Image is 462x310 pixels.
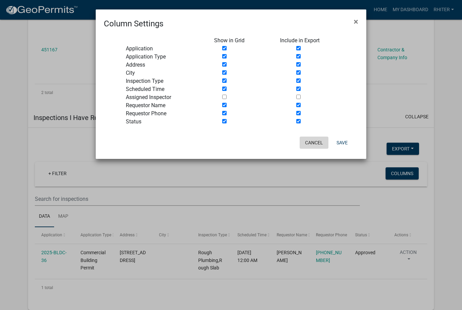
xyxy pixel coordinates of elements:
button: Save [331,137,353,149]
div: Assigned Inspector [121,93,209,101]
div: Scheduled Time [121,85,209,93]
div: Application [121,45,209,53]
div: Inspection Type [121,77,209,85]
div: City [121,69,209,77]
button: Close [348,12,364,31]
div: Include in Export [275,37,341,45]
span: × [354,17,358,26]
div: Status [121,118,209,126]
div: Requestor Name [121,101,209,110]
div: Application Type [121,53,209,61]
button: Cancel [300,137,328,149]
div: Address [121,61,209,69]
div: Show in Grid [209,37,275,45]
div: Requestor Phone [121,110,209,118]
h4: Column Settings [104,18,163,30]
